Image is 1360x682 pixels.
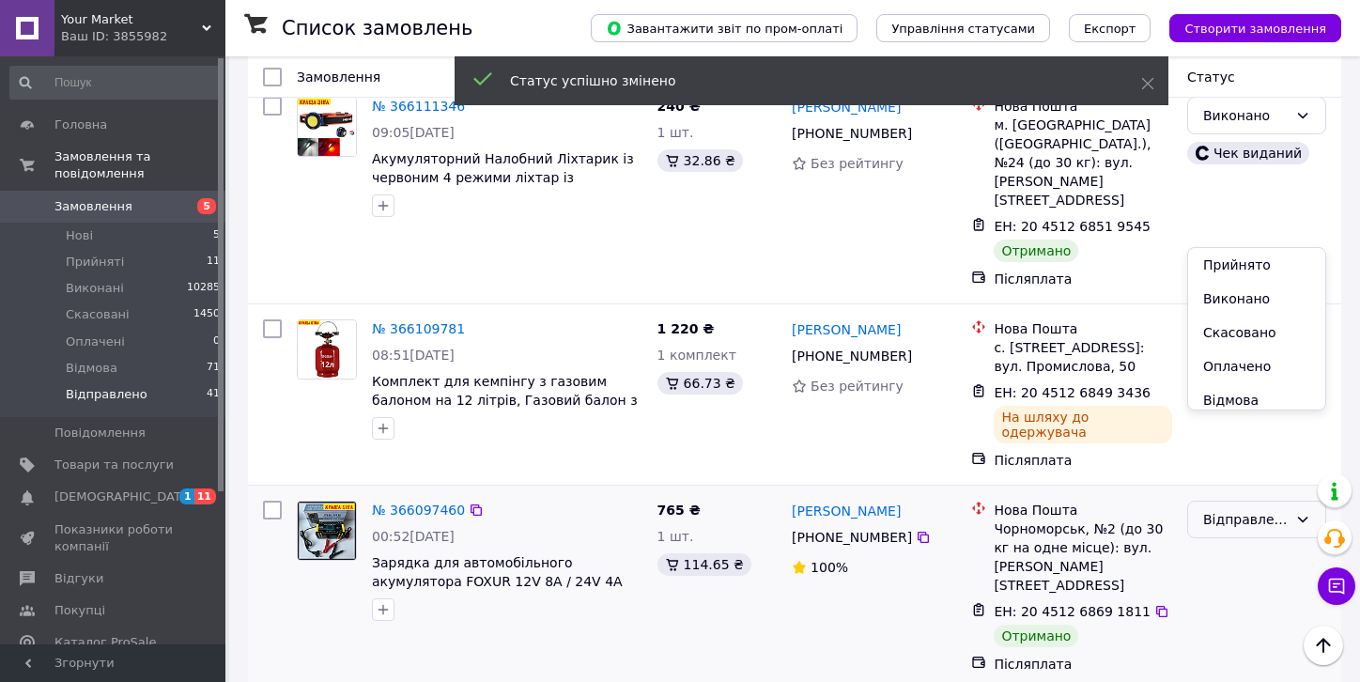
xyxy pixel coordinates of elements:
div: На шляху до одержувача [994,406,1172,443]
div: [PHONE_NUMBER] [788,120,916,147]
span: Повідомлення [54,425,146,442]
a: Комплект для кемпінгу з газовим балоном на 12 літрів, Газовий балон з пальником Газова плитка [372,374,638,426]
div: Післяплата [994,451,1172,470]
span: Оплачені [66,333,125,350]
span: 1 шт. [657,529,694,544]
h1: Список замовлень [282,17,472,39]
span: Your Market [61,11,202,28]
div: м. [GEOGRAPHIC_DATA] ([GEOGRAPHIC_DATA].), №24 (до 30 кг): вул. [PERSON_NAME][STREET_ADDRESS] [994,116,1172,209]
span: 00:52[DATE] [372,529,455,544]
span: 0 [213,333,220,350]
span: Статус [1187,70,1235,85]
input: Пошук [9,66,222,100]
span: Завантажити звіт по пром-оплаті [606,20,842,37]
span: Замовлення [297,70,380,85]
span: 10285 [187,280,220,297]
span: Головна [54,116,107,133]
a: Фото товару [297,319,357,380]
span: 08:51[DATE] [372,348,455,363]
a: № 366111346 [372,99,465,114]
div: Післяплата [994,270,1172,288]
span: Без рейтингу [811,379,904,394]
span: 71 [207,360,220,377]
a: № 366109781 [372,321,465,336]
span: Експорт [1084,22,1136,36]
span: 100% [811,560,848,575]
span: Відмова [66,360,117,377]
li: Прийнято [1188,248,1325,282]
button: Наверх [1304,626,1343,665]
li: Скасовано [1188,316,1325,349]
div: Чорноморськ, №2 (до 30 кг на одне місце): вул. [PERSON_NAME][STREET_ADDRESS] [994,519,1172,595]
span: 1 220 ₴ [657,321,715,336]
a: Зарядка для автомобільного акумулятора FOXUR 12V 8A / 24V 4A Автоматичний зарядний пристрій [372,555,623,608]
span: 1 [179,488,194,504]
span: ЕН: 20 4512 6851 9545 [994,219,1151,234]
div: с. [STREET_ADDRESS]: вул. Промислова, 50 [994,338,1172,376]
button: Створити замовлення [1169,14,1341,42]
span: Покупці [54,602,105,619]
button: Управління статусами [876,14,1050,42]
div: 114.65 ₴ [657,553,751,576]
span: 765 ₴ [657,503,701,518]
div: Післяплата [994,655,1172,674]
span: 1450 [193,306,220,323]
span: Створити замовлення [1184,22,1326,36]
span: [DEMOGRAPHIC_DATA] [54,488,193,505]
div: 66.73 ₴ [657,372,743,395]
li: Оплачено [1188,349,1325,383]
li: Виконано [1188,282,1325,316]
span: Без рейтингу [811,156,904,171]
span: Виконані [66,280,124,297]
span: 11 [207,254,220,271]
span: Замовлення [54,198,132,215]
div: Нова Пошта [994,501,1172,519]
span: Відправлено [66,386,147,403]
span: Замовлення та повідомлення [54,148,225,182]
span: ЕН: 20 4512 6849 3436 [994,385,1151,400]
button: Чат з покупцем [1318,567,1355,605]
div: [PHONE_NUMBER] [788,524,916,550]
a: [PERSON_NAME] [792,502,901,520]
span: Відгуки [54,570,103,587]
span: Управління статусами [891,22,1035,36]
img: Фото товару [298,98,356,156]
div: Статус успішно змінено [510,71,1094,90]
li: Відмова [1188,383,1325,417]
div: Чек виданий [1187,142,1309,164]
img: Фото товару [298,502,356,560]
span: Нові [66,227,93,244]
div: [PHONE_NUMBER] [788,343,916,369]
div: Отримано [994,625,1078,647]
span: Товари та послуги [54,457,174,473]
a: Акумуляторний Налобний Ліхтарик із червоним 4 режими ліхтар із Червоним світлом та з Магнітом [372,151,634,204]
div: 32.86 ₴ [657,149,743,172]
div: Ваш ID: 3855982 [61,28,225,45]
a: [PERSON_NAME] [792,320,901,339]
span: 5 [213,227,220,244]
a: Фото товару [297,501,357,561]
a: № 366097460 [372,503,465,518]
span: ЕН: 20 4512 6869 1811 [994,604,1151,619]
span: 1 комплект [657,348,736,363]
span: 11 [194,488,216,504]
button: Завантажити звіт по пром-оплаті [591,14,858,42]
span: Прийняті [66,254,124,271]
span: 5 [197,198,216,214]
div: Виконано [1203,105,1288,126]
div: Отримано [994,240,1078,262]
img: Фото товару [298,320,356,379]
span: 1 шт. [657,125,694,140]
span: Скасовані [66,306,130,323]
span: 41 [207,386,220,403]
div: Нова Пошта [994,319,1172,338]
a: Фото товару [297,97,357,157]
button: Експорт [1069,14,1151,42]
a: Створити замовлення [1151,20,1341,35]
span: 09:05[DATE] [372,125,455,140]
span: Показники роботи компанії [54,521,174,555]
div: Відправлено [1203,509,1288,530]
